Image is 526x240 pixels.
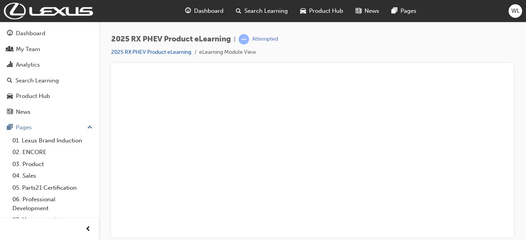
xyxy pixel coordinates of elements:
[85,225,91,234] span: prev-icon
[9,135,96,147] a: 01. Lexus Brand Induction
[16,92,50,101] div: Product Hub
[194,7,223,15] span: Dashboard
[7,124,13,131] span: pages-icon
[16,123,32,132] div: Pages
[87,123,93,133] span: up-icon
[3,120,96,135] button: Pages
[7,93,13,100] span: car-icon
[349,3,385,19] a: news-iconNews
[7,77,12,84] span: search-icon
[7,62,13,69] span: chart-icon
[509,4,522,18] button: WL
[16,60,40,69] div: Analytics
[3,58,96,72] a: Analytics
[15,76,59,85] div: Search Learning
[300,6,306,16] span: car-icon
[3,25,96,120] button: DashboardMy TeamAnalyticsSearch LearningProduct HubNews
[239,34,249,45] span: learningRecordVerb_ATTEMPT-icon
[392,6,397,16] span: pages-icon
[3,105,96,119] a: News
[9,214,96,226] a: 07. Management
[9,194,96,214] a: 06. Professional Development
[3,26,96,41] a: Dashboard
[3,42,96,57] a: My Team
[230,3,294,19] a: search-iconSearch Learning
[9,146,96,158] a: 02. ENCORE
[199,48,256,57] li: eLearning Module View
[294,3,349,19] a: car-iconProduct Hub
[7,46,13,53] span: people-icon
[364,7,379,15] span: News
[252,36,278,43] div: Attempted
[9,158,96,170] a: 03. Product
[244,7,288,15] span: Search Learning
[179,3,230,19] a: guage-iconDashboard
[16,29,45,38] div: Dashboard
[111,49,191,55] a: 2025 RX PHEV Product eLearning
[3,74,96,88] a: Search Learning
[236,6,241,16] span: search-icon
[16,45,40,54] div: My Team
[309,7,343,15] span: Product Hub
[3,89,96,103] a: Product Hub
[4,3,93,19] img: Trak
[9,170,96,182] a: 04. Sales
[234,35,235,44] span: |
[7,30,13,37] span: guage-icon
[9,182,96,194] a: 05. Parts21 Certification
[16,108,31,117] div: News
[401,7,416,15] span: Pages
[385,3,423,19] a: pages-iconPages
[511,7,520,15] span: WL
[356,6,361,16] span: news-icon
[185,6,191,16] span: guage-icon
[111,35,231,44] span: 2025 RX PHEV Product eLearning
[7,109,13,116] span: news-icon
